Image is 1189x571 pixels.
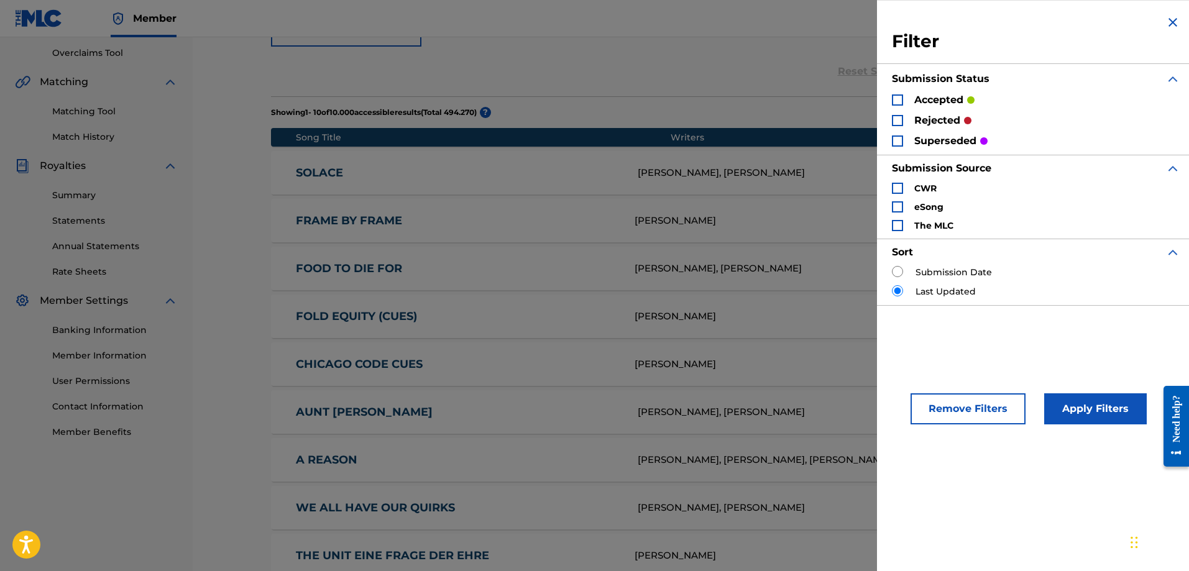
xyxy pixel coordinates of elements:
div: Song Title [296,131,671,144]
a: Match History [52,130,178,144]
p: accepted [914,93,963,107]
a: Summary [52,189,178,202]
img: expand [1165,71,1180,86]
strong: The MLC [914,220,953,231]
a: Rate Sheets [52,265,178,278]
a: Annual Statements [52,240,178,253]
img: Member Settings [15,293,30,308]
h3: Filter [892,30,1180,53]
strong: eSong [914,201,943,212]
strong: Submission Status [892,73,989,85]
div: [PERSON_NAME] [635,549,954,563]
p: superseded [914,134,976,148]
label: Submission Date [916,266,992,279]
a: FRAME BY FRAME [296,214,618,228]
iframe: Chat Widget [1127,511,1189,571]
div: Ziehen [1131,524,1138,561]
div: [PERSON_NAME], [PERSON_NAME] [638,405,957,419]
a: FOOD TO DIE FOR [296,262,618,276]
img: expand [163,293,178,308]
a: WE ALL HAVE OUR QUIRKS [296,501,621,515]
div: [PERSON_NAME] [635,357,954,372]
a: Banking Information [52,324,178,337]
a: AUNT [PERSON_NAME] [296,405,621,419]
p: Showing 1 - 10 of 10.000 accessible results (Total 494.270 ) [271,107,477,118]
strong: Submission Source [892,162,991,174]
a: CHICAGO CODE CUES [296,357,618,372]
iframe: Resource Center [1154,377,1189,477]
img: Matching [15,75,30,89]
img: expand [1165,161,1180,176]
strong: Sort [892,246,913,258]
a: THE UNIT EINE FRAGE DER EHRE [296,549,618,563]
a: Member Information [52,349,178,362]
div: Chat-Widget [1127,511,1189,571]
button: Remove Filters [911,393,1026,424]
span: Matching [40,75,88,89]
div: [PERSON_NAME], [PERSON_NAME] [638,501,957,515]
div: [PERSON_NAME] [635,214,954,228]
img: expand [1165,245,1180,260]
a: Contact Information [52,400,178,413]
a: Overclaims Tool [52,47,178,60]
a: A REASON [296,453,621,467]
img: close [1165,15,1180,30]
a: Member Benefits [52,426,178,439]
a: User Permissions [52,375,178,388]
span: ? [480,107,491,118]
img: Royalties [15,158,30,173]
div: [PERSON_NAME], [PERSON_NAME], [PERSON_NAME] [638,453,957,467]
a: Statements [52,214,178,227]
p: rejected [914,113,960,128]
a: SOLACE [296,166,621,180]
a: FOLD EQUITY (CUES) [296,309,618,324]
strong: CWR [914,183,937,194]
img: MLC Logo [15,9,63,27]
div: [PERSON_NAME], [PERSON_NAME] [638,166,957,180]
img: Top Rightsholder [111,11,126,26]
span: Member Settings [40,293,128,308]
span: Royalties [40,158,86,173]
div: [PERSON_NAME], [PERSON_NAME] [635,262,954,276]
button: Apply Filters [1044,393,1147,424]
img: expand [163,158,178,173]
img: expand [163,75,178,89]
div: Writers [671,131,990,144]
a: Matching Tool [52,105,178,118]
label: Last Updated [916,285,976,298]
span: Member [133,11,177,25]
div: [PERSON_NAME] [635,309,954,324]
